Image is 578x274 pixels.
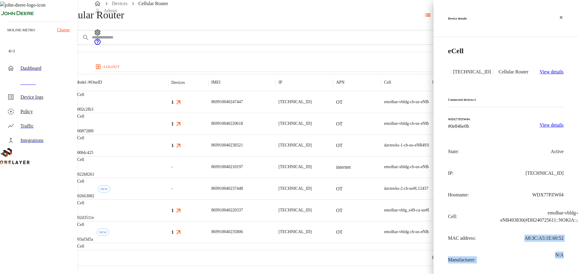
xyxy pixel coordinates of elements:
[555,251,564,259] p: N/A
[551,148,564,155] p: Active
[448,170,454,177] p: IP:
[540,68,564,75] p: View details
[448,148,459,155] p: State:
[448,213,457,220] p: Cell:
[532,191,564,199] p: WDX77PZW04
[448,256,476,263] p: Manufacturer:
[448,191,469,199] p: Hostname:
[448,97,564,102] h6: Connected devices: 1
[540,122,564,129] p: View details
[540,117,564,134] a: View details
[524,235,564,242] p: A8:3C:A5:1E:60:52
[540,63,564,80] a: View details
[448,235,476,242] p: MAC address:
[448,12,467,24] h6: Device details
[499,68,528,75] p: Cellular Router
[448,117,470,122] h6: WDX77PZW04
[448,123,470,130] p: #0e846e0b
[453,68,491,75] p: [TECHNICAL_ID]
[526,170,564,177] p: [TECHNICAL_ID]
[448,45,564,56] h2: eCell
